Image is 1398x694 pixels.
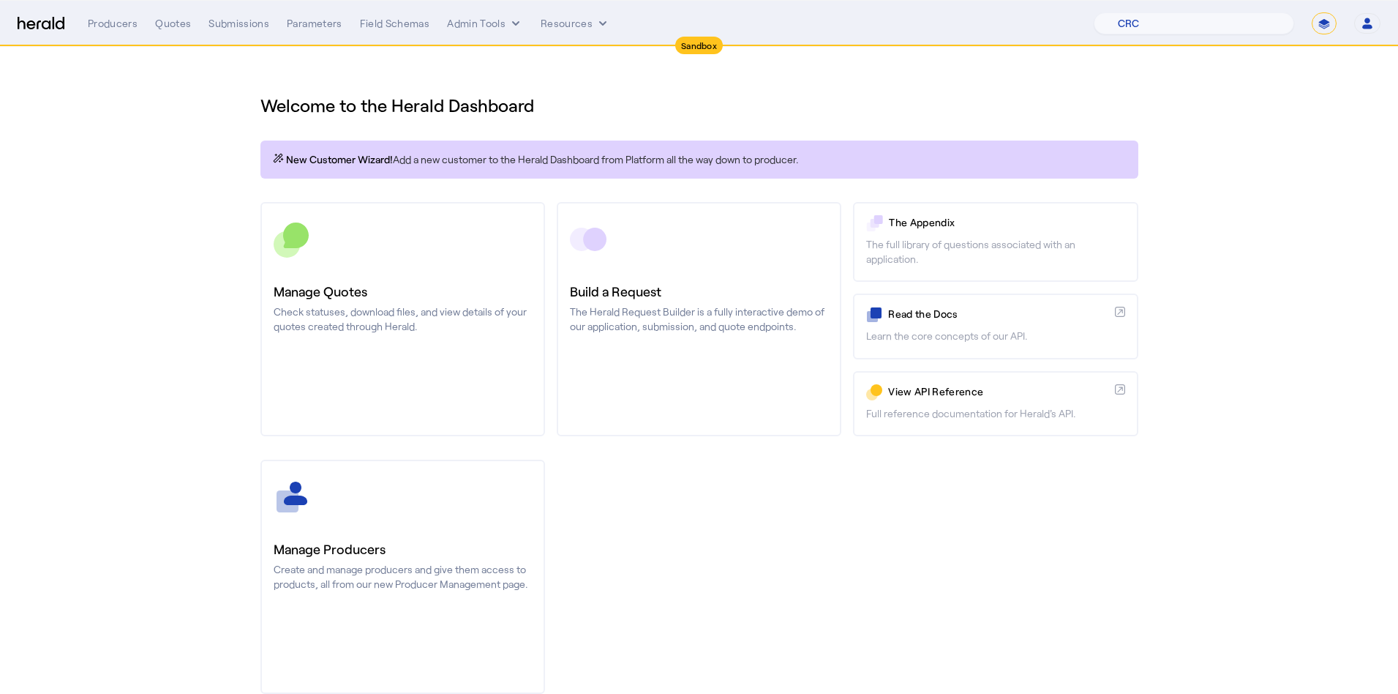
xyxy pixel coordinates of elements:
a: Read the DocsLearn the core concepts of our API. [853,294,1138,359]
p: The Appendix [889,215,1124,230]
div: Submissions [208,16,269,31]
span: New Customer Wizard! [286,152,393,167]
h3: Build a Request [570,281,828,302]
img: Herald Logo [18,17,64,31]
div: Parameters [287,16,342,31]
button: Resources dropdown menu [541,16,610,31]
button: internal dropdown menu [447,16,523,31]
div: Sandbox [675,37,723,54]
div: Producers [88,16,138,31]
a: Manage QuotesCheck statuses, download files, and view details of your quotes created through Herald. [260,202,545,436]
p: Add a new customer to the Herald Dashboard from Platform all the way down to producer. [272,152,1127,167]
h1: Welcome to the Herald Dashboard [260,94,1138,117]
p: Full reference documentation for Herald's API. [866,406,1124,421]
p: Create and manage producers and give them access to products, all from our new Producer Managemen... [274,562,532,592]
div: Quotes [155,16,191,31]
p: View API Reference [888,384,1108,399]
a: The AppendixThe full library of questions associated with an application. [853,202,1138,282]
a: View API ReferenceFull reference documentation for Herald's API. [853,371,1138,436]
p: Learn the core concepts of our API. [866,329,1124,343]
p: Read the Docs [888,307,1108,321]
div: Field Schemas [360,16,430,31]
p: The Herald Request Builder is a fully interactive demo of our application, submission, and quote ... [570,305,828,334]
h3: Manage Quotes [274,281,532,302]
a: Build a RequestThe Herald Request Builder is a fully interactive demo of our application, submiss... [557,202,841,436]
p: Check statuses, download files, and view details of your quotes created through Herald. [274,305,532,334]
a: Manage ProducersCreate and manage producers and give them access to products, all from our new Pr... [260,460,545,694]
h3: Manage Producers [274,539,532,559]
p: The full library of questions associated with an application. [866,237,1124,266]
